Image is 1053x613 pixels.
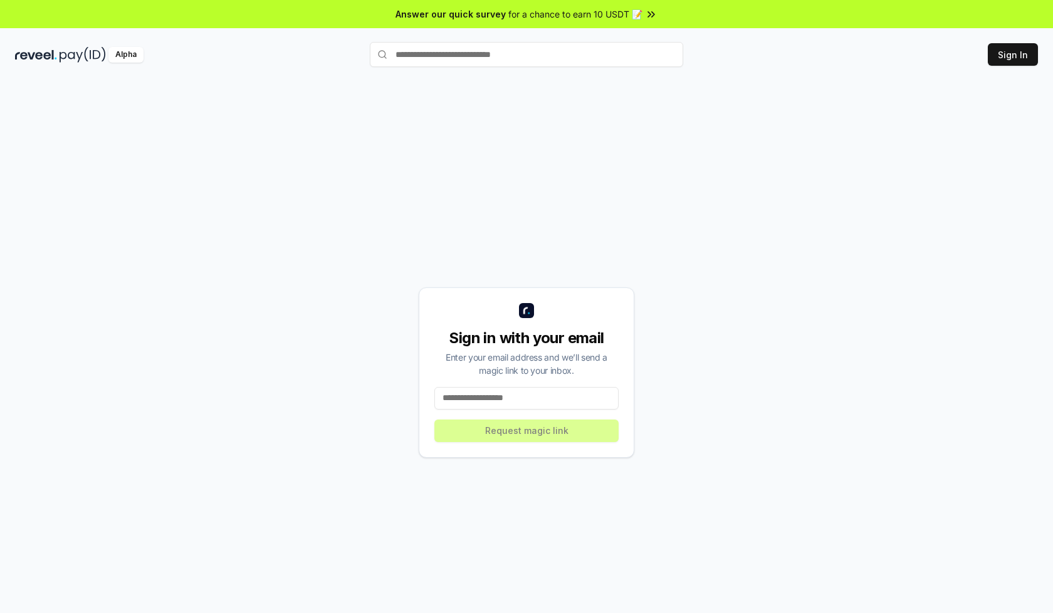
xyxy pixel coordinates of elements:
[434,351,619,377] div: Enter your email address and we’ll send a magic link to your inbox.
[60,47,106,63] img: pay_id
[108,47,144,63] div: Alpha
[519,303,534,318] img: logo_small
[396,8,506,21] span: Answer our quick survey
[508,8,642,21] span: for a chance to earn 10 USDT 📝
[434,328,619,348] div: Sign in with your email
[15,47,57,63] img: reveel_dark
[988,43,1038,66] button: Sign In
